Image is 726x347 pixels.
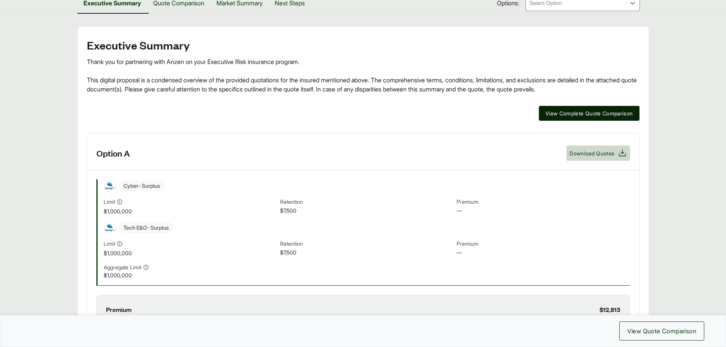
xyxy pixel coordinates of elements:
span: View Quote Comparison [627,326,696,336]
span: — [457,248,630,257]
span: $1,000,000 [104,207,277,215]
span: Limit [104,240,115,248]
span: $7,500 [280,206,454,215]
span: Retention [280,198,454,206]
span: $1,000,000 [104,271,277,279]
span: Premium [457,240,630,248]
span: Download Quotes [569,149,614,157]
span: Aggregate Limit [104,263,141,271]
span: $1,000,000 [104,249,277,257]
button: View Complete Quote Comparison [539,106,639,121]
h3: Option A [96,147,130,159]
div: Thank you for partnering with Anzen on your Executive Risk insurance program. This digital propos... [87,57,639,94]
span: $7,500 [280,248,454,257]
img: Celerity Pro [104,180,115,191]
span: Tech E&O - Surplus [119,222,173,233]
img: Celerity Pro [104,222,115,233]
span: Premium [457,198,630,206]
span: — [457,206,630,215]
span: Premium [106,304,131,315]
span: Cyber - Surplus [119,180,165,191]
span: View Complete Quote Comparison [545,109,633,117]
span: Retention [280,240,454,248]
h2: Executive Summary [87,39,639,51]
span: Limit [104,198,115,206]
button: View Quote Comparison [619,321,704,341]
button: Download Quotes [566,146,630,161]
span: $12,813 [599,304,620,315]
